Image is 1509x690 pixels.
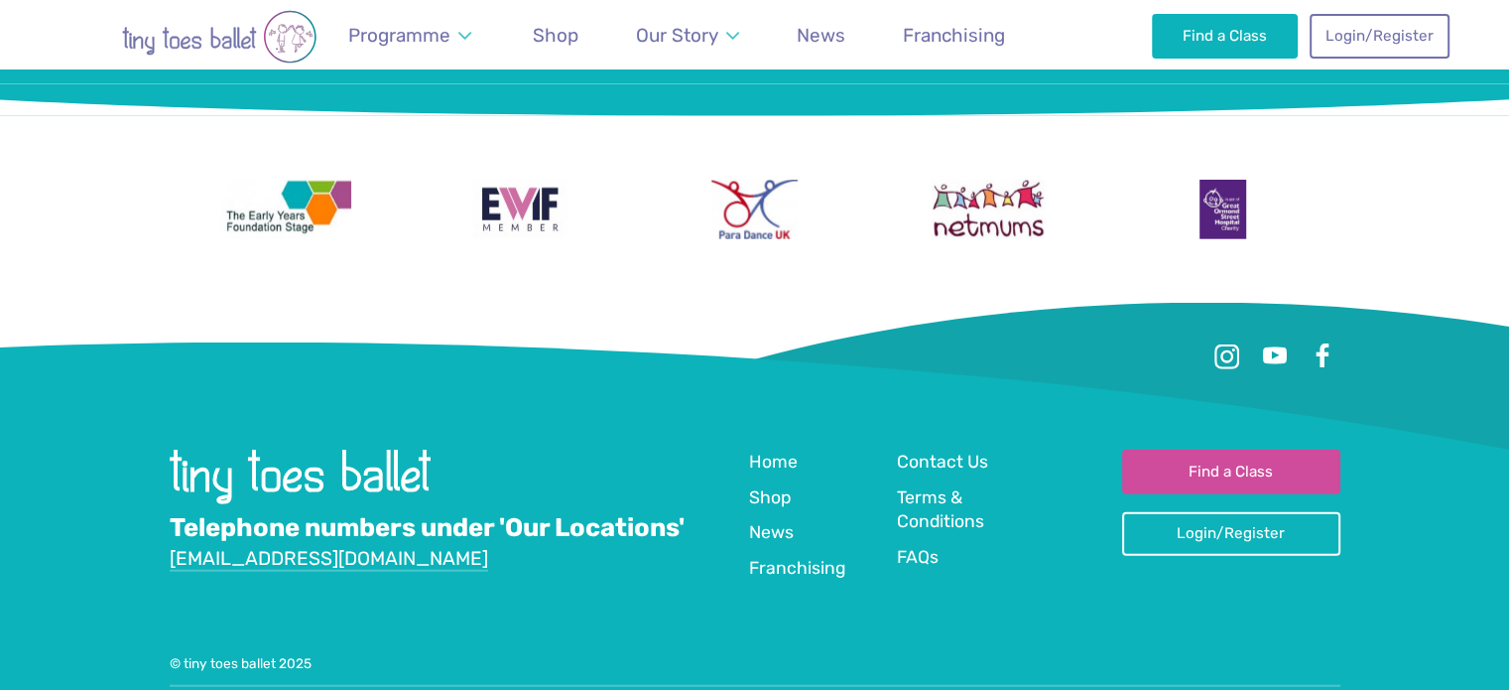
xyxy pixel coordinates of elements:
a: News [749,520,794,547]
img: Encouraging Women Into Franchising [473,180,567,239]
a: Home [749,450,798,477]
a: Login/Register [1310,14,1448,58]
a: News [788,12,855,59]
span: Contact Us [897,452,988,472]
a: FAQs [897,545,939,572]
span: Home [749,452,798,472]
span: Franchising [903,24,1005,47]
span: Terms & Conditions [897,487,984,532]
span: Our Story [636,24,718,47]
img: tiny toes ballet [61,10,378,64]
span: Shop [533,24,578,47]
a: Contact Us [897,450,988,477]
span: Shop [749,487,791,507]
a: Instagram [1209,339,1245,374]
a: Find a Class [1122,450,1340,493]
a: Franchising [894,12,1015,59]
img: tiny toes ballet [170,450,431,503]
a: Go to home page [170,489,431,508]
span: News [749,522,794,542]
a: Facebook [1305,339,1340,374]
a: Programme [339,12,481,59]
a: Youtube [1257,339,1293,374]
a: Find a Class [1152,14,1298,58]
img: The Early Years Foundation Stage [221,180,352,239]
span: Franchising [749,558,846,578]
a: Telephone numbers under 'Our Locations' [170,512,685,544]
a: Shop [749,485,791,512]
a: [EMAIL_ADDRESS][DOMAIN_NAME] [170,547,488,572]
a: Login/Register [1122,512,1340,556]
img: Para Dance UK [711,180,797,239]
span: News [797,24,845,47]
a: Shop [524,12,588,59]
a: Terms & Conditions [897,485,1028,536]
div: © tiny toes ballet 2025 [170,654,1340,673]
a: Franchising [749,556,846,583]
span: FAQs [897,547,939,567]
span: Programme [348,24,450,47]
a: Our Story [626,12,748,59]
